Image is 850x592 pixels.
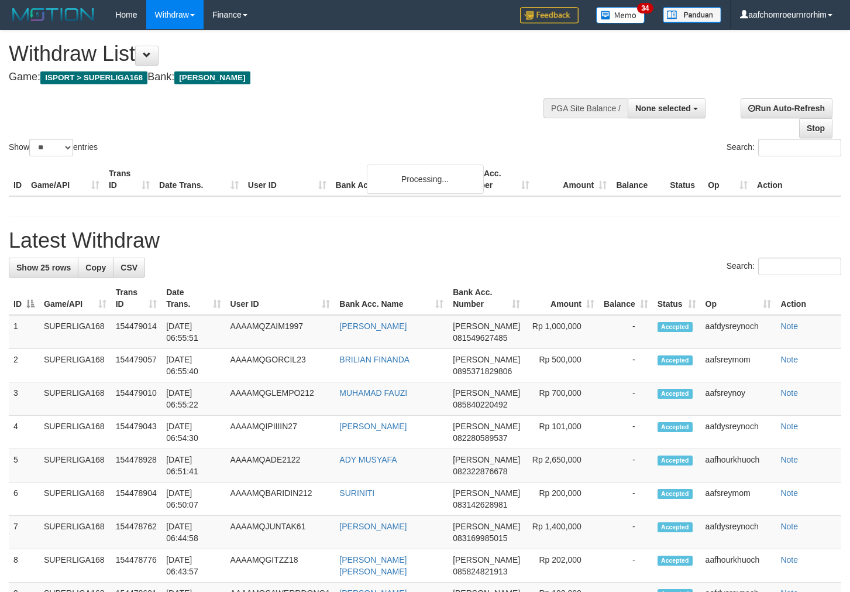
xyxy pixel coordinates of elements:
td: aafsreymom [701,349,776,382]
a: Run Auto-Refresh [741,98,832,118]
td: SUPERLIGA168 [39,315,111,349]
input: Search: [758,258,841,275]
a: Note [780,321,798,331]
td: AAAAMQJUNTAK61 [226,516,335,549]
th: Bank Acc. Name: activate to sort column ascending [335,282,448,315]
th: Action [776,282,841,315]
td: Rp 101,000 [525,416,599,449]
td: aafdysreynoch [701,416,776,449]
a: Note [780,555,798,564]
th: User ID: activate to sort column ascending [226,282,335,315]
td: 7 [9,516,39,549]
a: [PERSON_NAME] [339,422,407,431]
td: 154479010 [111,382,162,416]
th: User ID [243,163,331,196]
a: ADY MUSYAFA [339,455,397,464]
h4: Game: Bank: [9,71,555,83]
td: Rp 500,000 [525,349,599,382]
td: - [599,382,653,416]
span: Copy 081549627485 to clipboard [453,333,507,343]
span: ISPORT > SUPERLIGA168 [40,71,147,84]
td: [DATE] 06:55:22 [161,382,225,416]
input: Search: [758,139,841,156]
span: [PERSON_NAME] [453,321,520,331]
img: MOTION_logo.png [9,6,98,23]
span: [PERSON_NAME] [174,71,250,84]
td: aafhourkhuoch [701,549,776,583]
span: Copy [85,263,106,272]
td: 8 [9,549,39,583]
td: [DATE] 06:51:41 [161,449,225,483]
div: Processing... [367,165,484,194]
td: Rp 1,000,000 [525,315,599,349]
td: - [599,516,653,549]
th: Trans ID [104,163,154,196]
td: - [599,549,653,583]
td: SUPERLIGA168 [39,449,111,483]
label: Show entries [9,139,98,156]
a: Note [780,455,798,464]
td: Rp 2,650,000 [525,449,599,483]
a: Stop [799,118,832,138]
td: 2 [9,349,39,382]
th: ID: activate to sort column descending [9,282,39,315]
label: Search: [727,139,841,156]
span: Accepted [658,322,693,332]
td: [DATE] 06:50:07 [161,483,225,516]
span: [PERSON_NAME] [453,422,520,431]
a: Copy [78,258,113,278]
th: Status [665,163,703,196]
select: Showentries [29,139,73,156]
td: SUPERLIGA168 [39,349,111,382]
td: AAAAMQGLEMPO212 [226,382,335,416]
img: Button%20Memo.svg [596,7,645,23]
th: Game/API: activate to sort column ascending [39,282,111,315]
h1: Withdraw List [9,42,555,66]
td: aafdysreynoch [701,516,776,549]
span: Accepted [658,355,693,365]
span: Accepted [658,556,693,566]
th: Status: activate to sort column ascending [653,282,701,315]
td: 154478776 [111,549,162,583]
a: MUHAMAD FAUZI [339,388,407,398]
td: SUPERLIGA168 [39,382,111,416]
td: SUPERLIGA168 [39,483,111,516]
td: Rp 700,000 [525,382,599,416]
td: aafsreynoy [701,382,776,416]
span: Show 25 rows [16,263,71,272]
td: AAAAMQIPIIIIN27 [226,416,335,449]
td: - [599,315,653,349]
label: Search: [727,258,841,275]
span: 34 [637,3,653,13]
td: 154479043 [111,416,162,449]
td: 1 [9,315,39,349]
span: Accepted [658,489,693,499]
td: 154479014 [111,315,162,349]
td: SUPERLIGA168 [39,416,111,449]
td: Rp 1,400,000 [525,516,599,549]
th: Date Trans.: activate to sort column ascending [161,282,225,315]
a: Show 25 rows [9,258,78,278]
td: - [599,449,653,483]
td: 154478904 [111,483,162,516]
td: AAAAMQADE2122 [226,449,335,483]
span: [PERSON_NAME] [453,488,520,498]
span: Accepted [658,389,693,399]
th: Amount: activate to sort column ascending [525,282,599,315]
th: Action [752,163,841,196]
td: 154478928 [111,449,162,483]
td: AAAAMQGORCIL23 [226,349,335,382]
td: Rp 202,000 [525,549,599,583]
a: BRILIAN FINANDA [339,355,409,364]
span: Copy 082322876678 to clipboard [453,467,507,476]
td: AAAAMQZAIM1997 [226,315,335,349]
th: Bank Acc. Number [457,163,534,196]
a: Note [780,488,798,498]
td: 154478762 [111,516,162,549]
th: Trans ID: activate to sort column ascending [111,282,162,315]
td: [DATE] 06:55:51 [161,315,225,349]
th: Op: activate to sort column ascending [701,282,776,315]
td: - [599,483,653,516]
span: Copy 085840220492 to clipboard [453,400,507,409]
td: 6 [9,483,39,516]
